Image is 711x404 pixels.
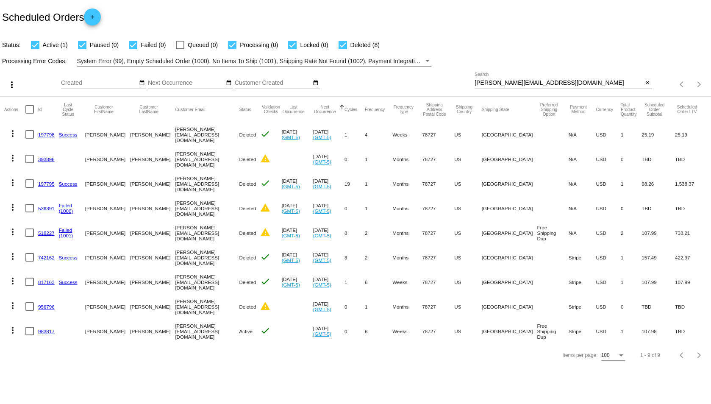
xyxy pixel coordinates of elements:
[344,171,365,196] mat-cell: 19
[8,202,18,212] mat-icon: more_vert
[260,301,270,311] mat-icon: warning
[482,122,537,147] mat-cell: [GEOGRAPHIC_DATA]
[282,220,313,245] mat-cell: [DATE]
[675,270,707,294] mat-cell: 107.99
[596,107,613,112] button: Change sorting for CurrencyIso
[282,282,300,287] a: (GMT-5)
[422,270,454,294] mat-cell: 78727
[454,294,481,319] mat-cell: US
[282,196,313,220] mat-cell: [DATE]
[59,208,73,214] a: (1000)
[454,245,481,270] mat-cell: US
[59,255,78,260] a: Success
[642,196,675,220] mat-cell: TBD
[175,319,239,343] mat-cell: [PERSON_NAME][EMAIL_ADDRESS][DOMAIN_NAME]
[260,153,270,164] mat-icon: warning
[482,147,537,171] mat-cell: [GEOGRAPHIC_DATA]
[675,147,707,171] mat-cell: TBD
[260,178,270,188] mat-icon: check
[642,171,675,196] mat-cell: 98.26
[175,122,239,147] mat-cell: [PERSON_NAME][EMAIL_ADDRESS][DOMAIN_NAME]
[59,227,72,233] a: Failed
[59,233,73,238] a: (1001)
[59,181,78,187] a: Success
[2,8,101,25] h2: Scheduled Orders
[642,270,675,294] mat-cell: 107.99
[642,147,675,171] mat-cell: TBD
[569,319,596,343] mat-cell: Stripe
[596,122,621,147] mat-cell: USD
[344,245,365,270] mat-cell: 3
[642,122,675,147] mat-cell: 25.19
[392,122,422,147] mat-cell: Weeks
[85,270,130,294] mat-cell: [PERSON_NAME]
[313,294,344,319] mat-cell: [DATE]
[282,184,300,189] a: (GMT-5)
[621,147,642,171] mat-cell: 0
[392,171,422,196] mat-cell: Months
[569,245,596,270] mat-cell: Stripe
[8,276,18,286] mat-icon: more_vert
[38,181,55,187] a: 197795
[130,171,175,196] mat-cell: [PERSON_NAME]
[621,171,642,196] mat-cell: 1
[596,270,621,294] mat-cell: USD
[482,270,537,294] mat-cell: [GEOGRAPHIC_DATA]
[85,319,130,343] mat-cell: [PERSON_NAME]
[260,227,270,237] mat-icon: warning
[344,122,365,147] mat-cell: 1
[38,107,42,112] button: Change sorting for Id
[621,245,642,270] mat-cell: 1
[282,105,306,114] button: Change sorting for LastOccurrenceUtc
[130,245,175,270] mat-cell: [PERSON_NAME]
[313,245,344,270] mat-cell: [DATE]
[313,196,344,220] mat-cell: [DATE]
[344,270,365,294] mat-cell: 1
[226,80,232,86] mat-icon: date_range
[475,80,643,86] input: Search
[422,220,454,245] mat-cell: 78727
[240,40,278,50] span: Processing (0)
[365,319,392,343] mat-cell: 6
[350,40,380,50] span: Deleted (8)
[392,270,422,294] mat-cell: Weeks
[85,171,130,196] mat-cell: [PERSON_NAME]
[175,270,239,294] mat-cell: [PERSON_NAME][EMAIL_ADDRESS][DOMAIN_NAME]
[392,294,422,319] mat-cell: Months
[569,105,589,114] button: Change sorting for PaymentMethod.Type
[85,220,130,245] mat-cell: [PERSON_NAME]
[77,56,432,67] mat-select: Filter by Processing Error Codes
[422,245,454,270] mat-cell: 78727
[8,301,18,311] mat-icon: more_vert
[642,103,667,117] button: Change sorting for Subtotal
[642,245,675,270] mat-cell: 157.49
[38,304,55,309] a: 956796
[313,233,331,238] a: (GMT-5)
[43,40,68,50] span: Active (1)
[422,122,454,147] mat-cell: 78727
[454,147,481,171] mat-cell: US
[569,196,596,220] mat-cell: N/A
[569,220,596,245] mat-cell: N/A
[344,147,365,171] mat-cell: 0
[85,196,130,220] mat-cell: [PERSON_NAME]
[691,347,708,364] button: Next page
[569,294,596,319] mat-cell: Stripe
[130,147,175,171] mat-cell: [PERSON_NAME]
[621,319,642,343] mat-cell: 1
[59,103,78,117] button: Change sorting for LastProcessingCycleId
[239,206,256,211] span: Deleted
[260,276,270,287] mat-icon: check
[691,76,708,93] button: Next page
[313,282,331,287] a: (GMT-5)
[365,270,392,294] mat-cell: 6
[596,319,621,343] mat-cell: USD
[8,178,18,188] mat-icon: more_vert
[482,107,509,112] button: Change sorting for ShippingState
[482,196,537,220] mat-cell: [GEOGRAPHIC_DATA]
[260,252,270,262] mat-icon: check
[282,122,313,147] mat-cell: [DATE]
[365,147,392,171] mat-cell: 1
[61,80,137,86] input: Created
[235,80,311,86] input: Customer Created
